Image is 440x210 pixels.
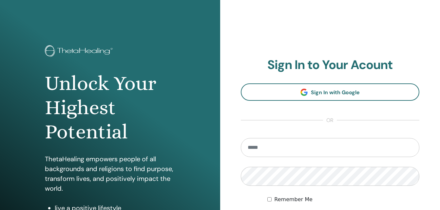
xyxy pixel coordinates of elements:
[241,83,420,101] a: Sign In with Google
[241,58,420,73] h2: Sign In to Your Acount
[45,154,175,193] p: ThetaHealing empowers people of all backgrounds and religions to find purpose, transform lives, a...
[45,71,175,144] h1: Unlock Your Highest Potential
[267,196,419,203] div: Keep me authenticated indefinitely or until I manually logout
[274,196,313,203] label: Remember Me
[323,116,337,124] span: or
[311,89,360,96] span: Sign In with Google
